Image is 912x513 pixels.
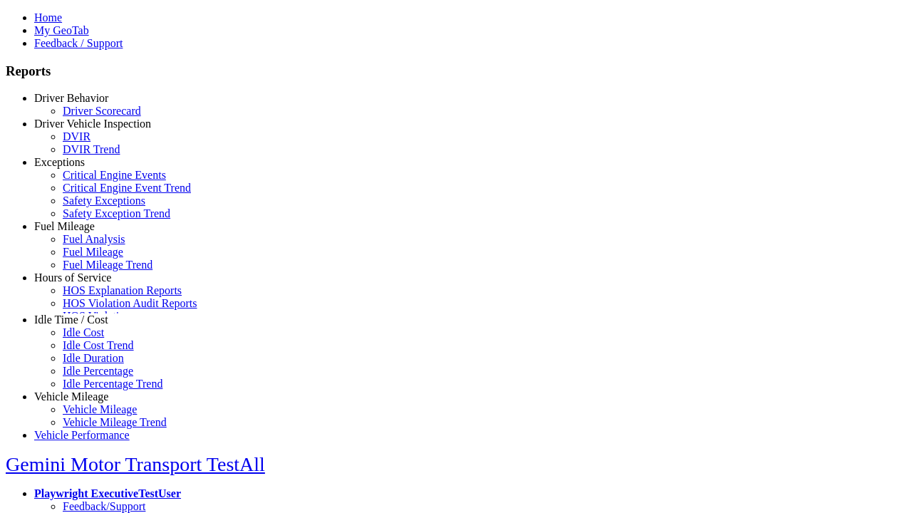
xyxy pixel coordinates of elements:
a: HOS Violation Audit Reports [63,297,197,309]
a: Fuel Mileage [34,220,95,232]
a: Home [34,11,62,24]
a: Critical Engine Events [63,169,166,181]
a: DVIR Trend [63,143,120,155]
a: DVIR [63,130,90,142]
a: Fuel Mileage [63,246,123,258]
a: Idle Cost [63,326,104,338]
a: Exceptions [34,156,85,168]
a: Vehicle Mileage [34,390,108,403]
a: Fuel Analysis [63,233,125,245]
a: Feedback / Support [34,37,123,49]
a: Feedback/Support [63,500,145,512]
a: Vehicle Mileage [63,403,137,415]
a: Critical Engine Event Trend [63,182,191,194]
a: Idle Percentage Trend [63,378,162,390]
a: Driver Behavior [34,92,108,104]
a: Fuel Mileage Trend [63,259,152,271]
a: Vehicle Performance [34,429,130,441]
a: Driver Scorecard [63,105,141,117]
a: Idle Percentage [63,365,133,377]
a: Playwright ExecutiveTestUser [34,487,181,499]
a: Idle Time / Cost [34,313,108,326]
a: Idle Cost Trend [63,339,134,351]
a: Driver Vehicle Inspection [34,118,151,130]
h3: Reports [6,63,906,79]
a: My GeoTab [34,24,89,36]
a: Hours of Service [34,271,111,284]
a: Gemini Motor Transport TestAll [6,453,265,475]
a: HOS Violations [63,310,135,322]
a: Safety Exceptions [63,195,145,207]
a: HOS Explanation Reports [63,284,182,296]
a: Safety Exception Trend [63,207,170,219]
a: Vehicle Mileage Trend [63,416,167,428]
a: Idle Duration [63,352,124,364]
